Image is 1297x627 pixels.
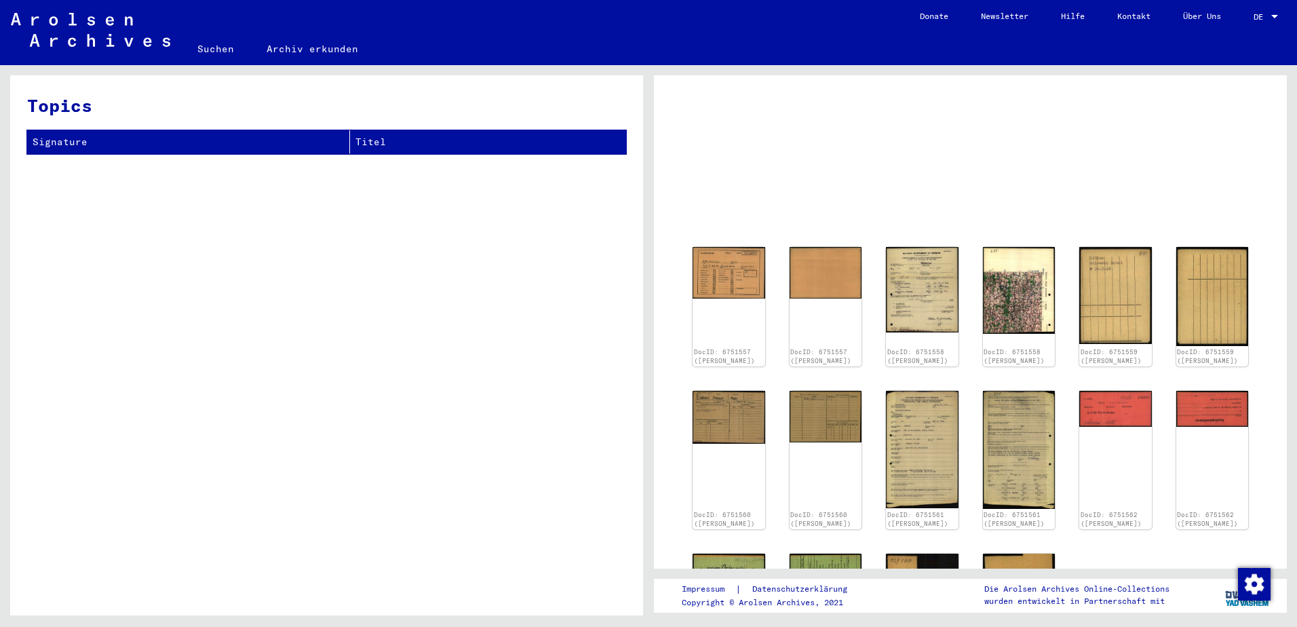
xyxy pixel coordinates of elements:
img: 001.jpg [1079,247,1152,344]
a: DocID: 6751562 ([PERSON_NAME]) [1081,511,1142,528]
img: 002.jpg [1176,391,1249,427]
a: DocID: 6751558 ([PERSON_NAME]) [887,348,948,365]
p: wurden entwickelt in Partnerschaft mit [984,595,1169,607]
img: 001.jpg [1079,391,1152,426]
div: | [682,582,864,596]
img: Arolsen_neg.svg [11,13,170,47]
p: Die Arolsen Archives Online-Collections [984,583,1169,595]
a: DocID: 6751560 ([PERSON_NAME]) [694,511,755,528]
img: 001.jpg [693,554,765,607]
img: 001.jpg [886,391,959,508]
span: DE [1254,12,1269,22]
h3: Topics [27,92,625,119]
th: Titel [350,130,626,154]
a: DocID: 6751559 ([PERSON_NAME]) [1081,348,1142,365]
img: 002.jpg [983,554,1056,626]
img: Zustimmung ändern [1238,568,1271,601]
img: 001.jpg [693,391,765,444]
a: Impressum [682,582,735,596]
a: DocID: 6751558 ([PERSON_NAME]) [984,348,1045,365]
a: DocID: 6751559 ([PERSON_NAME]) [1177,348,1238,365]
a: Suchen [181,33,250,65]
p: Copyright © Arolsen Archives, 2021 [682,596,864,609]
a: Datenschutzerklärung [741,582,864,596]
a: Archiv erkunden [250,33,374,65]
img: 002.jpg [790,554,862,607]
th: Signature [27,130,350,154]
a: DocID: 6751561 ([PERSON_NAME]) [887,511,948,528]
img: 001.jpg [886,247,959,332]
a: DocID: 6751557 ([PERSON_NAME]) [790,348,851,365]
a: DocID: 6751562 ([PERSON_NAME]) [1177,511,1238,528]
a: DocID: 6751561 ([PERSON_NAME]) [984,511,1045,528]
img: yv_logo.png [1222,578,1273,612]
img: 002.jpg [790,247,862,299]
img: 002.jpg [983,247,1056,334]
img: 002.jpg [790,391,862,442]
img: 002.jpg [983,391,1056,509]
img: 001.jpg [693,247,765,299]
img: 002.jpg [1176,247,1249,346]
a: DocID: 6751560 ([PERSON_NAME]) [790,511,851,528]
a: DocID: 6751557 ([PERSON_NAME]) [694,348,755,365]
